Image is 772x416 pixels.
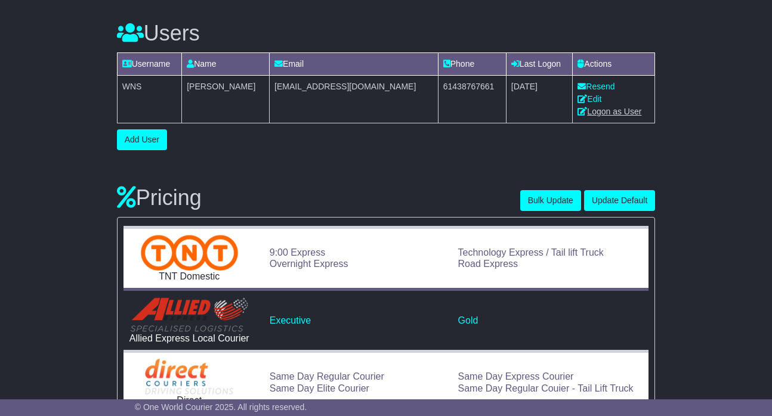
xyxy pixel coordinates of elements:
a: Overnight Express [270,259,348,269]
span: © One World Courier 2025. All rights reserved. [135,402,307,412]
td: Username [117,52,181,75]
a: Gold [458,315,478,325]
a: Resend [578,82,614,91]
td: [PERSON_NAME] [182,75,270,123]
img: Direct [145,359,233,395]
div: TNT Domestic [129,271,249,282]
button: Add User [117,129,167,150]
img: TNT Domestic [141,235,238,271]
h3: Users [117,21,656,45]
button: Update Default [584,190,655,211]
a: Same Day Express Courier [458,371,574,381]
td: Email [270,52,439,75]
td: Last Logon [506,52,573,75]
td: WNS [117,75,181,123]
td: Name [182,52,270,75]
td: Phone [438,52,506,75]
a: Same Day Regular Courier [270,371,384,381]
td: Actions [573,52,655,75]
img: Allied Express Local Courier [129,297,249,333]
a: Technology Express / Tail lift Truck [458,247,604,257]
a: Edit [578,94,601,104]
td: [DATE] [506,75,573,123]
a: Same Day Regular Couier - Tail Lift Truck [458,383,634,393]
a: Same Day Elite Courier [270,383,369,393]
button: Bulk Update [520,190,581,211]
h3: Pricing [117,186,520,210]
div: Allied Express Local Courier [129,333,249,344]
td: [EMAIL_ADDRESS][DOMAIN_NAME] [270,75,439,123]
a: Road Express [458,259,518,269]
a: 9:00 Express [270,247,325,257]
a: Executive [270,315,311,325]
a: Logon as User [578,107,641,116]
div: Direct [129,395,249,406]
td: 61438767661 [438,75,506,123]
